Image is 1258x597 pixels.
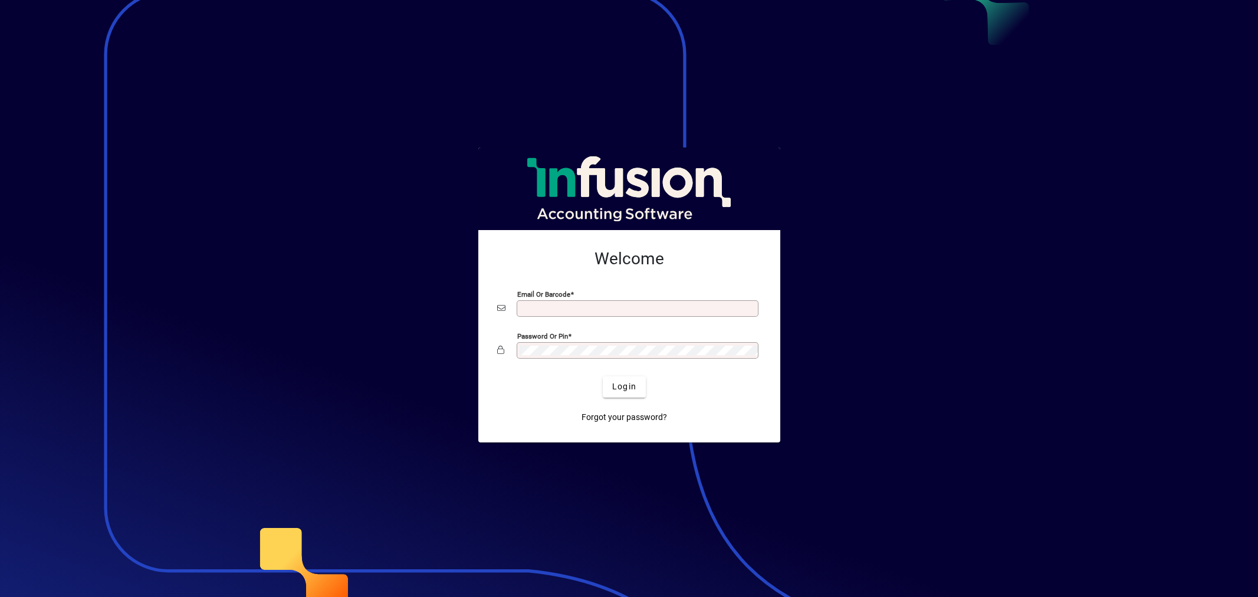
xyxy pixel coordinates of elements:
[497,249,761,269] h2: Welcome
[577,407,672,428] a: Forgot your password?
[582,411,667,424] span: Forgot your password?
[603,376,646,398] button: Login
[517,290,570,298] mat-label: Email or Barcode
[517,332,568,340] mat-label: Password or Pin
[612,380,636,393] span: Login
